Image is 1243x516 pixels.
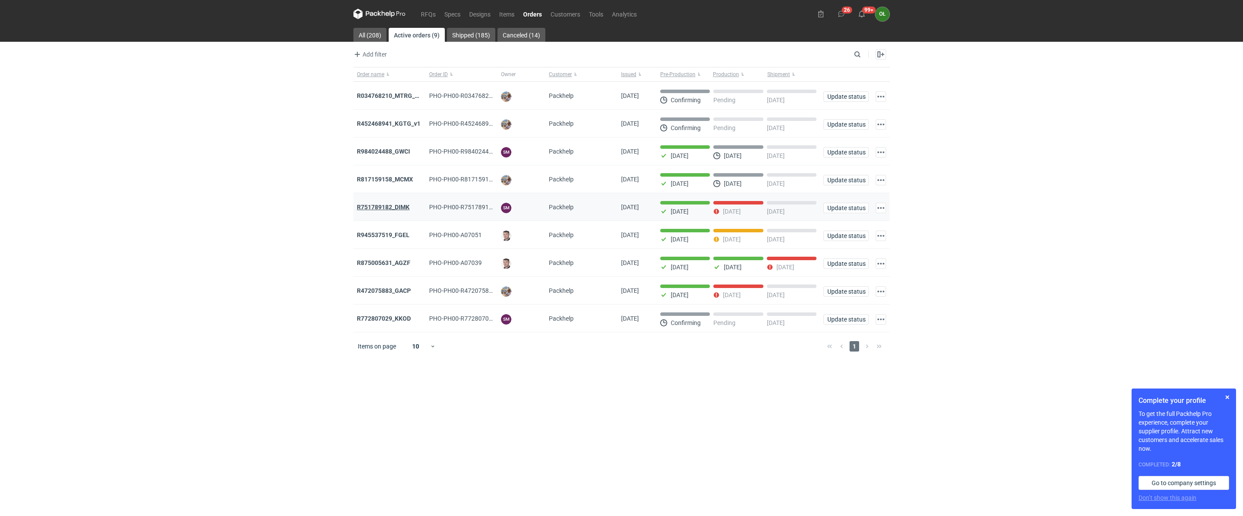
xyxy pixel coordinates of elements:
[429,231,482,238] span: PHO-PH00-A07051
[352,49,387,60] button: Add filter
[876,175,886,185] button: Actions
[876,203,886,213] button: Actions
[621,71,636,78] span: Issued
[671,319,701,326] p: Confirming
[827,233,865,239] span: Update status
[1139,476,1229,490] a: Go to company settings
[621,92,639,99] span: 19/08/2025
[876,119,886,130] button: Actions
[357,92,450,99] strong: R034768210_MTRG_WCIR_XWSN
[767,152,785,159] p: [DATE]
[621,148,639,155] span: 14/08/2025
[357,148,410,155] a: R984024488_GWCI
[357,176,413,183] a: R817159158_MCMX
[429,287,514,294] span: PHO-PH00-R472075883_GACP
[519,9,546,19] a: Orders
[671,264,689,271] p: [DATE]
[823,314,869,325] button: Update status
[827,177,865,183] span: Update status
[671,97,701,104] p: Confirming
[429,259,482,266] span: PHO-PH00-A07039
[766,67,820,81] button: Shipment
[501,91,511,102] img: Michał Palasek
[618,67,657,81] button: Issued
[671,152,689,159] p: [DATE]
[827,288,865,295] span: Update status
[723,236,741,243] p: [DATE]
[823,258,869,269] button: Update status
[429,71,448,78] span: Order ID
[429,120,524,127] span: PHO-PH00-R452468941_KGTG_V1
[549,120,574,127] span: Packhelp
[465,9,495,19] a: Designs
[357,204,410,211] a: R751789182_DIMK
[827,149,865,155] span: Update status
[357,315,411,322] a: R772807029_KKOD
[713,319,736,326] p: Pending
[497,28,545,42] a: Canceled (14)
[549,287,574,294] span: Packhelp
[876,147,886,157] button: Actions
[855,7,869,21] button: 99+
[621,287,639,294] span: 21/07/2025
[823,119,869,130] button: Update status
[353,67,426,81] button: Order name
[876,91,886,102] button: Actions
[713,71,739,78] span: Production
[358,342,396,351] span: Items on page
[767,292,785,298] p: [DATE]
[767,97,785,104] p: [DATE]
[671,124,701,131] p: Confirming
[671,180,689,187] p: [DATE]
[621,204,639,211] span: 06/08/2025
[447,28,495,42] a: Shipped (185)
[429,204,513,211] span: PHO-PH00-R751789182_DIMK
[501,119,511,130] img: Michał Palasek
[357,259,410,266] a: R875005631_AGZF
[1222,392,1233,402] button: Skip for now
[671,236,689,243] p: [DATE]
[767,180,785,187] p: [DATE]
[671,292,689,298] p: [DATE]
[823,203,869,213] button: Update status
[1139,460,1229,469] div: Completed:
[876,314,886,325] button: Actions
[823,175,869,185] button: Update status
[723,208,741,215] p: [DATE]
[823,231,869,241] button: Update status
[767,71,790,78] span: Shipment
[1172,461,1181,468] strong: 2 / 8
[402,340,430,352] div: 10
[621,231,639,238] span: 31/07/2025
[823,91,869,102] button: Update status
[711,67,766,81] button: Production
[621,120,639,127] span: 19/08/2025
[549,71,572,78] span: Customer
[724,180,742,187] p: [DATE]
[357,120,420,127] a: R452468941_KGTG_v1
[827,261,865,267] span: Update status
[1139,493,1196,502] button: Don’t show this again
[501,71,516,78] span: Owner
[621,315,639,322] span: 27/05/2024
[549,315,574,322] span: Packhelp
[621,259,639,266] span: 28/07/2025
[549,231,574,238] span: Packhelp
[389,28,445,42] a: Active orders (9)
[608,9,641,19] a: Analytics
[1139,409,1229,453] p: To get the full Packhelp Pro experience, complete your supplier profile. Attract new customers an...
[850,341,859,352] span: 1
[660,71,695,78] span: Pre-Production
[875,7,890,21] figcaption: OŁ
[429,315,514,322] span: PHO-PH00-R772807029_KKOD
[501,147,511,157] figcaption: SM
[585,9,608,19] a: Tools
[876,286,886,297] button: Actions
[440,9,465,19] a: Specs
[501,286,511,297] img: Michał Palasek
